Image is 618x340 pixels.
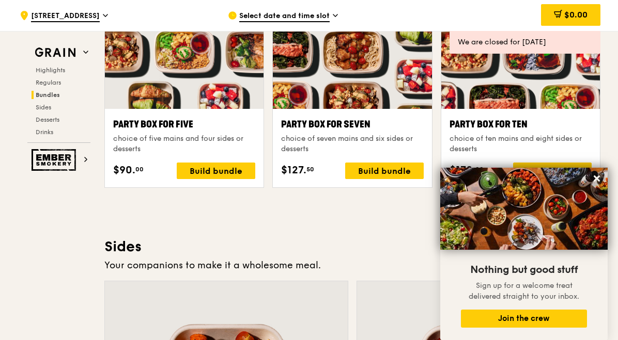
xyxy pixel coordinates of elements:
div: Party Box for Seven [281,117,423,132]
span: $178. [450,163,475,178]
div: choice of five mains and four sides or desserts [113,134,255,154]
span: $127. [281,163,306,178]
span: Highlights [36,67,65,74]
div: We are closed for [DATE] [458,37,592,47]
span: 00 [135,165,144,173]
span: Drinks [36,128,53,136]
span: $0.00 [564,10,588,20]
span: Bundles [36,91,60,99]
span: Regulars [36,79,61,86]
span: Sides [36,104,51,111]
span: 00 [475,165,484,173]
button: Join the crew [461,310,587,328]
img: Grain web logo [32,43,79,62]
img: Ember Smokery web logo [32,149,79,171]
img: DSC07876-Edit02-Large.jpeg [440,168,608,250]
span: $90. [113,163,135,178]
h3: Sides [104,237,600,256]
div: Build bundle [513,163,592,179]
div: Party Box for Five [113,117,255,132]
span: Sign up for a welcome treat delivered straight to your inbox. [469,281,579,301]
div: choice of seven mains and six sides or desserts [281,134,423,154]
span: Nothing but good stuff [470,264,578,276]
span: [STREET_ADDRESS] [31,11,100,22]
span: Desserts [36,116,59,123]
div: Build bundle [345,163,424,179]
div: Party Box for Ten [450,117,592,132]
div: Your companions to make it a wholesome meal. [104,258,600,272]
div: Build bundle [177,163,255,179]
button: Close [589,170,605,187]
span: Select date and time slot [239,11,330,22]
div: choice of ten mains and eight sides or desserts [450,134,592,154]
span: 50 [306,165,314,173]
